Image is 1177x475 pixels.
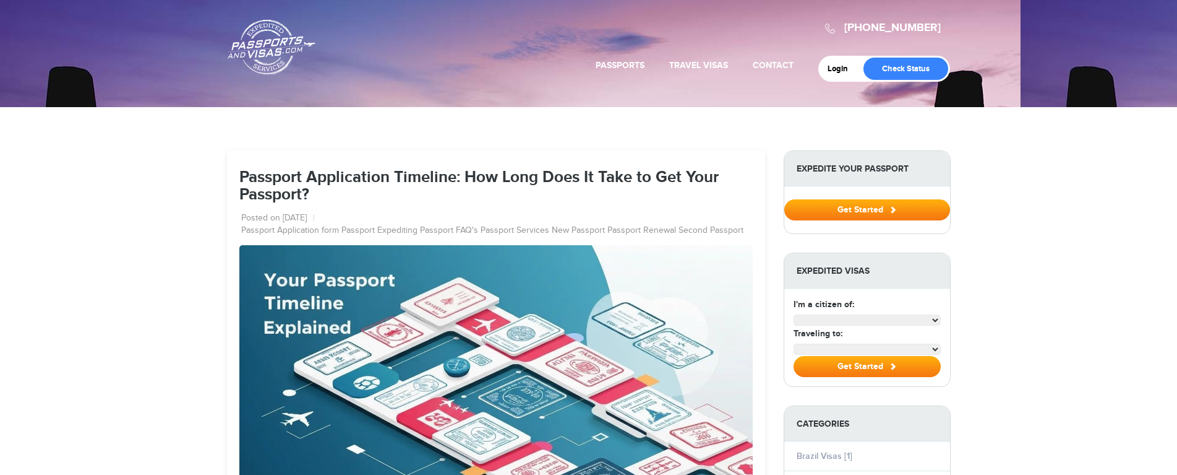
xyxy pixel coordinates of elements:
[794,327,842,340] label: Traveling to:
[420,225,478,237] a: Passport FAQ's
[828,64,857,74] a: Login
[341,225,417,237] a: Passport Expediting
[863,58,948,80] a: Check Status
[784,151,950,186] strong: Expedite Your Passport
[239,169,753,204] h1: Passport Application Timeline: How Long Does It Take to Get Your Passport?
[241,225,339,237] a: Passport Application form
[784,199,950,220] button: Get Started
[784,204,950,214] a: Get Started
[794,298,854,311] label: I'm a citizen of:
[669,60,728,71] a: Travel Visas
[797,451,852,461] a: Brazil Visas [1]
[241,212,315,225] li: Posted on [DATE]
[753,60,794,71] a: Contact
[844,21,941,35] a: [PHONE_NUMBER]
[481,225,549,237] a: Passport Services
[552,225,605,237] a: New Passport
[607,225,676,237] a: Passport Renewal
[678,225,743,237] a: Second Passport
[596,60,644,71] a: Passports
[784,406,950,442] strong: Categories
[228,19,315,75] a: Passports & [DOMAIN_NAME]
[794,356,941,377] button: Get Started
[784,253,950,289] strong: Expedited Visas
